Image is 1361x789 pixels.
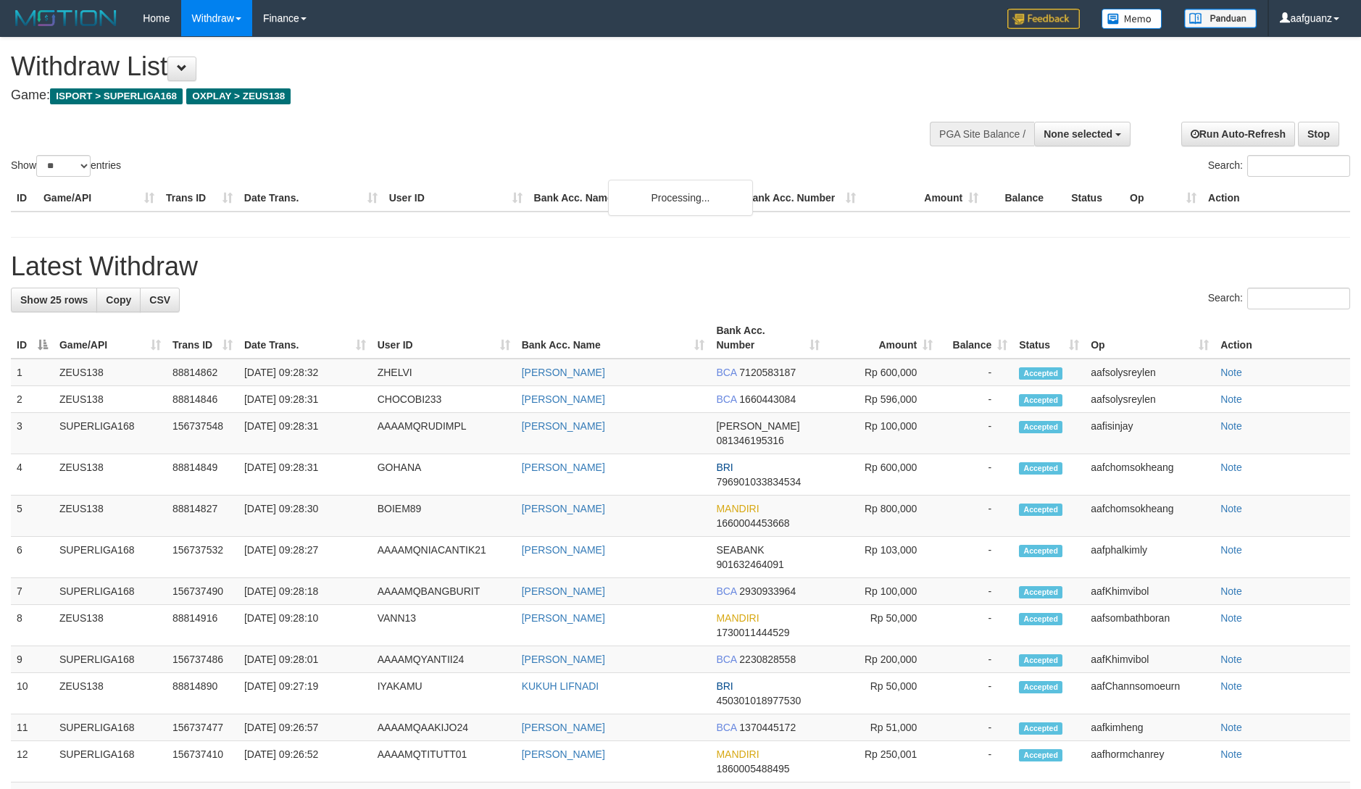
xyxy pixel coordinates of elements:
td: ZHELVI [372,359,516,386]
a: Note [1220,503,1242,514]
td: SUPERLIGA168 [54,714,167,741]
td: AAAAMQBANGBURIT [372,578,516,605]
th: Action [1215,317,1350,359]
span: BCA [716,367,736,378]
td: SUPERLIGA168 [54,537,167,578]
span: Accepted [1019,722,1062,735]
td: [DATE] 09:28:30 [238,496,372,537]
td: BOIEM89 [372,496,516,537]
td: 156737490 [167,578,238,605]
span: BRI [716,462,733,473]
a: Note [1220,544,1242,556]
th: Status [1065,185,1124,212]
td: 156737548 [167,413,238,454]
span: SEABANK [716,544,764,556]
span: Copy 1660004453668 to clipboard [716,517,789,529]
td: AAAAMQYANTII24 [372,646,516,673]
td: aafchomsokheang [1085,454,1215,496]
th: Bank Acc. Name [528,185,740,212]
td: GOHANA [372,454,516,496]
td: aafsolysreylen [1085,386,1215,413]
td: aafisinjay [1085,413,1215,454]
div: Processing... [608,180,753,216]
span: Accepted [1019,586,1062,598]
span: MANDIRI [716,612,759,624]
td: 10 [11,673,54,714]
td: 12 [11,741,54,782]
th: Status: activate to sort column ascending [1013,317,1085,359]
td: SUPERLIGA168 [54,646,167,673]
a: Note [1220,748,1242,760]
label: Search: [1208,288,1350,309]
a: [PERSON_NAME] [522,367,605,378]
td: 1 [11,359,54,386]
span: Accepted [1019,394,1062,406]
td: - [938,673,1013,714]
td: [DATE] 09:26:52 [238,741,372,782]
td: - [938,496,1013,537]
span: Copy 2930933964 to clipboard [739,585,796,597]
td: 11 [11,714,54,741]
h1: Latest Withdraw [11,252,1350,281]
a: [PERSON_NAME] [522,503,605,514]
a: Note [1220,420,1242,432]
td: 156737410 [167,741,238,782]
span: Copy 1860005488495 to clipboard [716,763,789,775]
td: aafkimheng [1085,714,1215,741]
a: Note [1220,722,1242,733]
td: IYAKAMU [372,673,516,714]
td: SUPERLIGA168 [54,413,167,454]
td: 2 [11,386,54,413]
td: Rp 600,000 [825,359,938,386]
td: aafChannsomoeurn [1085,673,1215,714]
span: OXPLAY > ZEUS138 [186,88,291,104]
td: Rp 51,000 [825,714,938,741]
th: Bank Acc. Number [739,185,862,212]
img: Feedback.jpg [1007,9,1080,29]
td: Rp 600,000 [825,454,938,496]
td: ZEUS138 [54,605,167,646]
a: [PERSON_NAME] [522,612,605,624]
td: 88814890 [167,673,238,714]
td: - [938,646,1013,673]
th: Bank Acc. Name: activate to sort column ascending [516,317,711,359]
td: 88814827 [167,496,238,537]
span: Copy 1370445172 to clipboard [739,722,796,733]
th: Date Trans. [238,185,383,212]
td: AAAAMQAAKIJO24 [372,714,516,741]
td: 4 [11,454,54,496]
a: [PERSON_NAME] [522,748,605,760]
span: Copy 2230828558 to clipboard [739,654,796,665]
span: Accepted [1019,367,1062,380]
img: Button%20Memo.svg [1102,9,1162,29]
td: - [938,605,1013,646]
input: Search: [1247,288,1350,309]
a: [PERSON_NAME] [522,393,605,405]
a: Note [1220,393,1242,405]
span: Accepted [1019,545,1062,557]
td: - [938,741,1013,782]
th: Amount: activate to sort column ascending [825,317,938,359]
span: BCA [716,585,736,597]
h1: Withdraw List [11,52,893,81]
td: VANN13 [372,605,516,646]
span: MANDIRI [716,748,759,760]
span: [PERSON_NAME] [716,420,799,432]
img: MOTION_logo.png [11,7,121,29]
span: ISPORT > SUPERLIGA168 [50,88,183,104]
span: Accepted [1019,654,1062,667]
span: Accepted [1019,421,1062,433]
button: None selected [1034,122,1131,146]
td: aafsolysreylen [1085,359,1215,386]
td: ZEUS138 [54,673,167,714]
span: CSV [149,294,170,306]
th: User ID [383,185,528,212]
td: [DATE] 09:27:19 [238,673,372,714]
th: Game/API: activate to sort column ascending [54,317,167,359]
span: Copy 450301018977530 to clipboard [716,695,801,706]
a: Note [1220,680,1242,692]
td: 88814849 [167,454,238,496]
span: Accepted [1019,613,1062,625]
div: PGA Site Balance / [930,122,1034,146]
th: Action [1202,185,1350,212]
